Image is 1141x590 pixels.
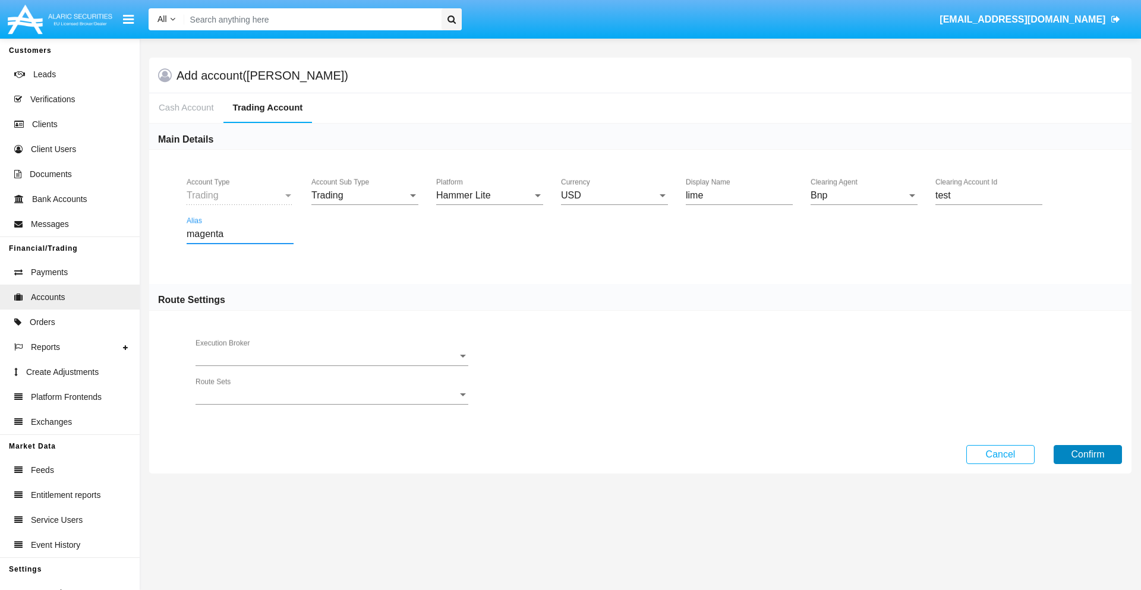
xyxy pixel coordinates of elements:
[940,14,1105,24] span: [EMAIL_ADDRESS][DOMAIN_NAME]
[26,366,99,378] span: Create Adjustments
[158,133,213,146] h6: Main Details
[32,193,87,206] span: Bank Accounts
[31,391,102,403] span: Platform Frontends
[561,190,581,200] span: USD
[31,291,65,304] span: Accounts
[196,390,458,400] span: Route Sets
[149,13,184,26] a: All
[196,351,458,362] span: Execution Broker
[31,266,68,279] span: Payments
[31,489,101,501] span: Entitlement reports
[176,71,348,80] h5: Add account ([PERSON_NAME])
[33,68,56,81] span: Leads
[187,190,219,200] span: Trading
[30,93,75,106] span: Verifications
[158,294,225,307] h6: Route Settings
[1054,445,1122,464] button: Confirm
[31,341,60,354] span: Reports
[436,190,491,200] span: Hammer Lite
[30,316,55,329] span: Orders
[934,3,1126,36] a: [EMAIL_ADDRESS][DOMAIN_NAME]
[6,2,114,37] img: Logo image
[157,14,167,24] span: All
[32,118,58,131] span: Clients
[966,445,1035,464] button: Cancel
[811,190,827,200] span: Bnp
[31,218,69,231] span: Messages
[31,143,76,156] span: Client Users
[31,539,80,551] span: Event History
[31,464,54,477] span: Feeds
[31,514,83,526] span: Service Users
[184,8,437,30] input: Search
[31,416,72,428] span: Exchanges
[30,168,72,181] span: Documents
[311,190,343,200] span: Trading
